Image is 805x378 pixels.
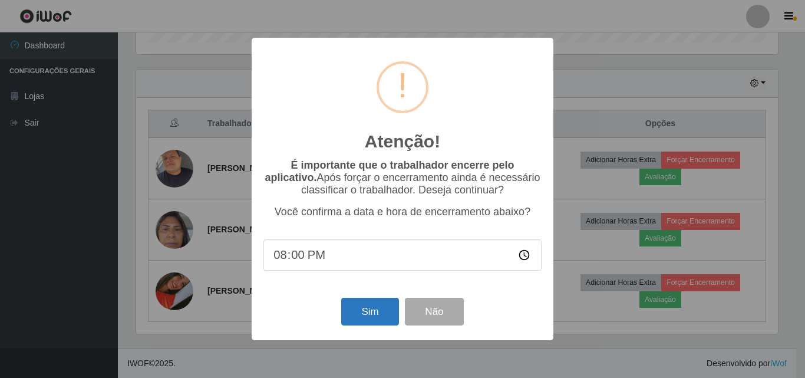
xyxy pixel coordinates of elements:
[263,206,542,218] p: Você confirma a data e hora de encerramento abaixo?
[263,159,542,196] p: Após forçar o encerramento ainda é necessário classificar o trabalhador. Deseja continuar?
[405,298,463,326] button: Não
[341,298,398,326] button: Sim
[265,159,514,183] b: É importante que o trabalhador encerre pelo aplicativo.
[365,131,440,152] h2: Atenção!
